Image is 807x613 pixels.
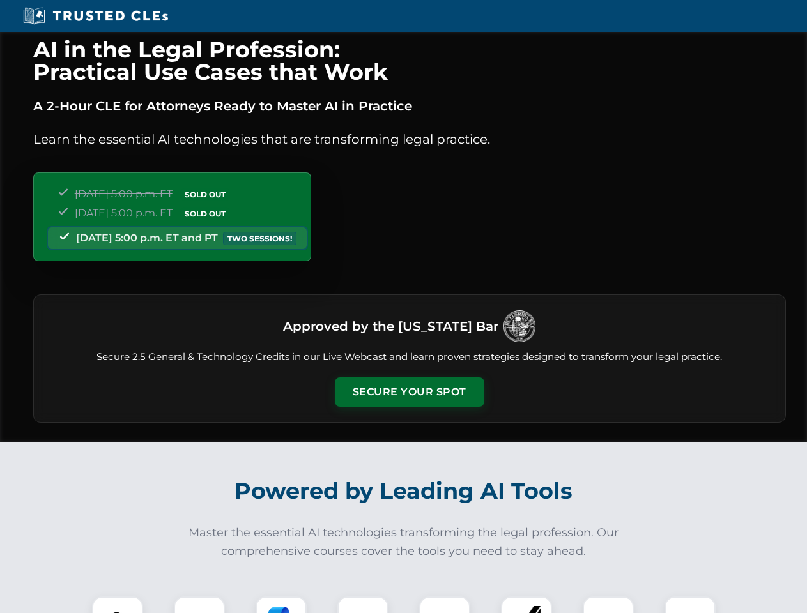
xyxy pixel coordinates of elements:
h3: Approved by the [US_STATE] Bar [283,315,498,338]
span: SOLD OUT [180,188,230,201]
span: SOLD OUT [180,207,230,220]
p: Learn the essential AI technologies that are transforming legal practice. [33,129,786,149]
h1: AI in the Legal Profession: Practical Use Cases that Work [33,38,786,83]
p: Secure 2.5 General & Technology Credits in our Live Webcast and learn proven strategies designed ... [49,350,770,365]
p: A 2-Hour CLE for Attorneys Ready to Master AI in Practice [33,96,786,116]
p: Master the essential AI technologies transforming the legal profession. Our comprehensive courses... [180,524,627,561]
span: [DATE] 5:00 p.m. ET [75,207,173,219]
img: Trusted CLEs [19,6,172,26]
span: [DATE] 5:00 p.m. ET [75,188,173,200]
h2: Powered by Leading AI Tools [50,469,758,513]
img: Logo [503,310,535,342]
button: Secure Your Spot [335,377,484,407]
